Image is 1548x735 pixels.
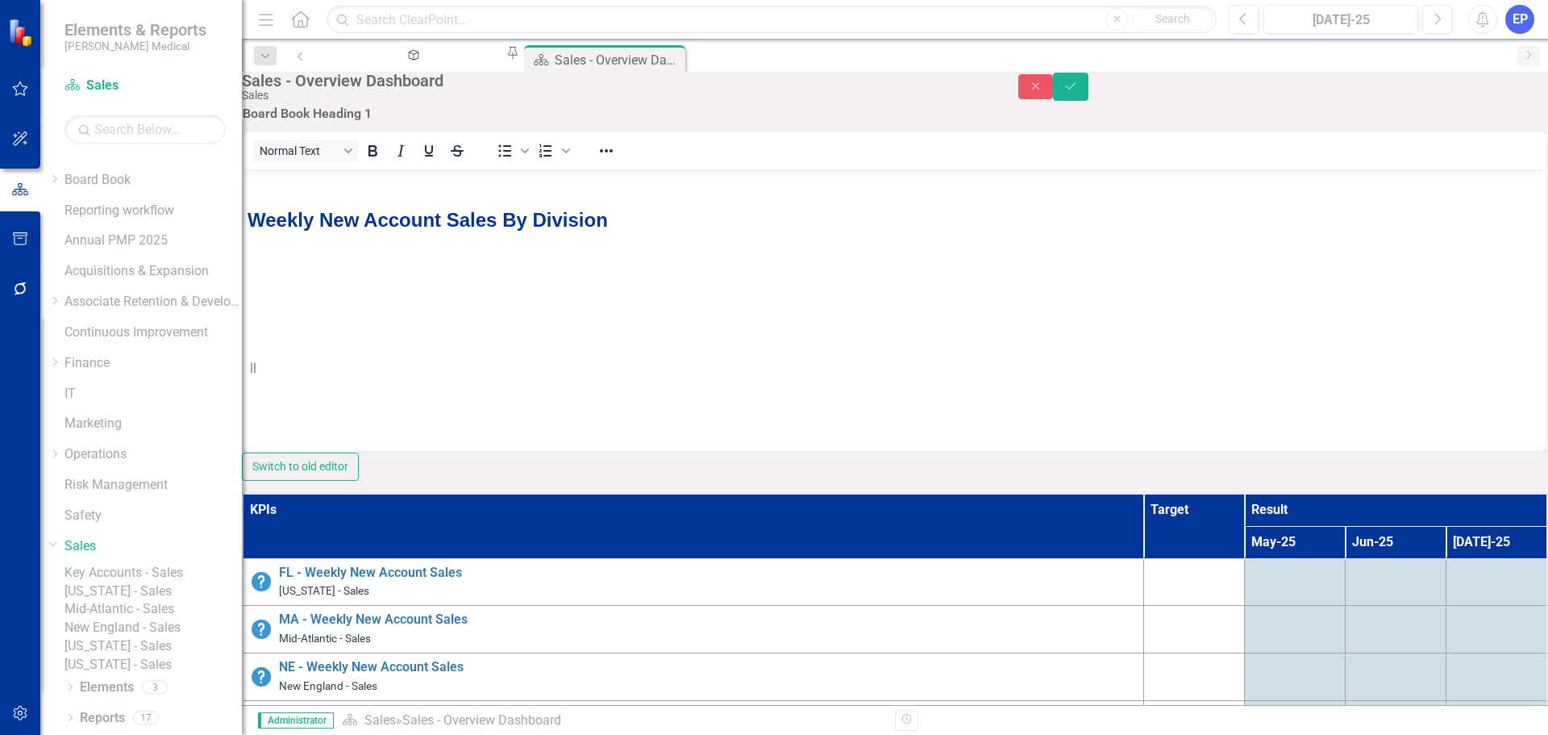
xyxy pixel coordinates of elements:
[1155,12,1190,25] span: Search
[279,564,1135,583] a: FL - Weekly New Account Sales
[64,445,242,464] a: Operations
[64,232,242,250] a: Annual PMP 2025
[64,40,206,52] small: [PERSON_NAME] Medical
[243,606,1144,654] td: Double-Click to Edit Right Click for Context Menu
[64,564,242,583] a: Key Accounts - Sales
[64,324,242,342] a: Continuous Improvement
[64,20,206,40] span: Elements & Reports
[64,171,242,190] a: Board Book
[142,680,168,694] div: 3
[443,140,471,162] button: Strikethrough
[415,140,443,162] button: Underline
[387,140,414,162] button: Italic
[252,667,271,687] img: No Information
[64,583,242,601] a: [US_STATE] - Sales
[64,637,242,656] a: [US_STATE] - Sales
[532,140,572,162] div: Numbered list
[331,61,490,81] div: Balanced Scorecard (Daily Huddle)
[64,537,242,556] a: Sales
[243,169,1546,451] iframe: Rich Text Area
[317,45,505,65] a: Balanced Scorecard (Daily Huddle)
[64,415,242,433] a: Marketing
[1269,10,1413,30] div: [DATE]-25
[242,90,986,102] div: Sales
[64,600,242,619] a: Mid-Atlantic - Sales
[133,711,159,725] div: 17
[1505,5,1534,34] button: EP
[64,619,242,637] a: New England - Sales
[279,611,1135,629] a: MA - Weekly New Account Sales
[252,620,271,639] img: No Information
[555,50,681,70] div: Sales - Overview Dashboard
[64,115,226,144] input: Search Below...
[64,476,242,495] a: Risk Management
[359,140,386,162] button: Bold
[64,293,242,311] a: Associate Retention & Development
[8,18,36,46] img: ClearPoint Strategy
[279,658,1135,677] a: NE - Weekly New Account Sales
[402,712,561,728] div: Sales - Overview Dashboard
[243,558,1144,606] td: Double-Click to Edit Right Click for Context Menu
[593,140,620,162] button: Reveal or hide additional toolbar items
[64,507,242,525] a: Safety
[242,453,359,481] button: Switch to old editor
[64,354,242,373] a: Finance
[64,77,226,95] a: Sales
[80,709,125,728] a: Reports
[279,679,377,692] span: New England - Sales
[260,144,339,157] span: Normal Text
[80,679,134,697] a: Elements
[64,656,242,674] a: [US_STATE] - Sales
[327,6,1217,34] input: Search ClearPoint...
[279,584,369,597] span: [US_STATE] - Sales
[243,106,372,121] h3: Board Book Heading 1
[64,385,242,403] a: IT
[64,262,242,281] a: Acquisitions & Expansion
[252,572,271,591] img: No Information
[342,712,883,730] div: »
[243,653,1144,700] td: Double-Click to Edit Right Click for Context Menu
[1263,5,1418,34] button: [DATE]-25
[364,712,396,728] a: Sales
[279,632,371,645] span: Mid-Atlantic - Sales
[491,140,531,162] div: Bullet list
[1132,8,1213,31] button: Search
[242,72,986,90] div: Sales - Overview Dashboard
[253,140,358,162] button: Block Normal Text
[64,202,242,220] a: Reporting workflow
[258,712,334,729] span: Administrator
